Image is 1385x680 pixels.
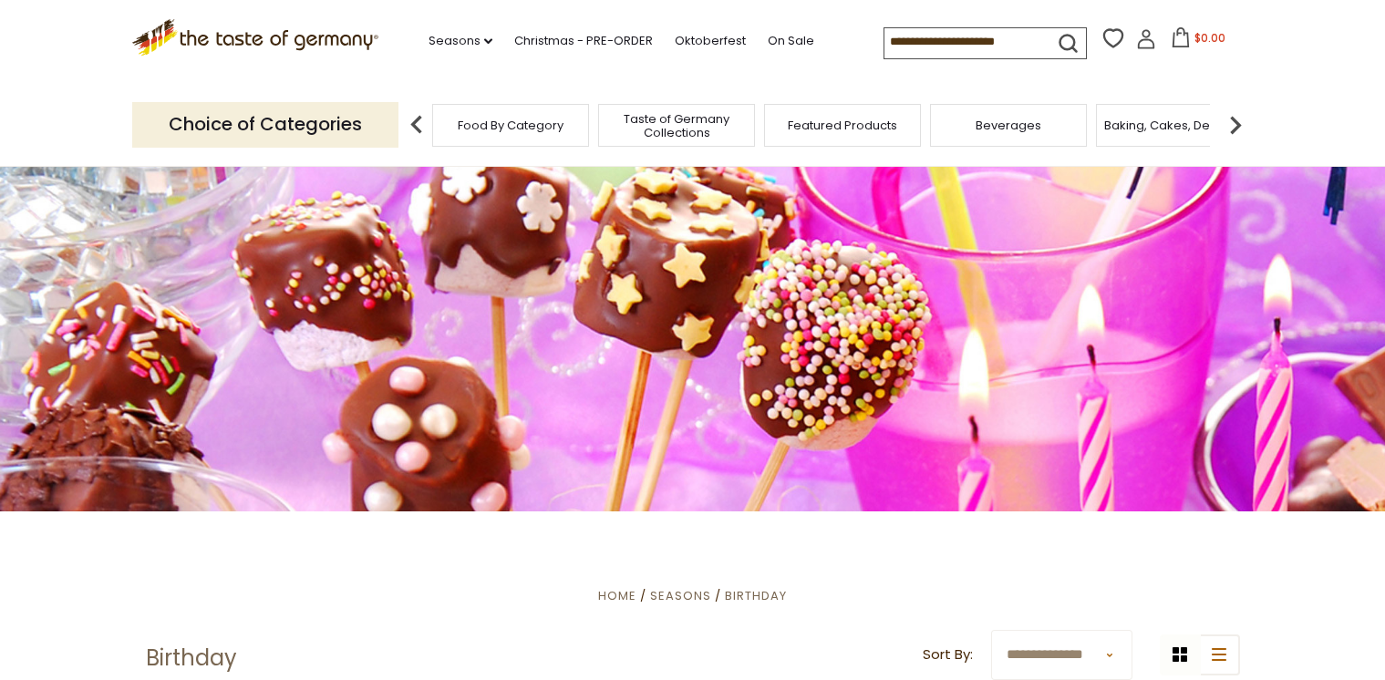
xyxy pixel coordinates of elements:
label: Sort By: [923,644,973,666]
a: On Sale [768,31,814,51]
a: Birthday [725,587,787,604]
img: next arrow [1217,107,1254,143]
a: Christmas - PRE-ORDER [514,31,653,51]
a: Featured Products [788,118,897,132]
button: $0.00 [1160,27,1237,55]
p: Choice of Categories [132,102,398,147]
a: Seasons [650,587,711,604]
h1: Birthday [146,644,237,672]
a: Home [598,587,636,604]
a: Oktoberfest [675,31,746,51]
img: previous arrow [398,107,435,143]
a: Beverages [976,118,1041,132]
a: Seasons [429,31,492,51]
span: $0.00 [1194,30,1225,46]
a: Baking, Cakes, Desserts [1104,118,1245,132]
a: Taste of Germany Collections [604,112,749,139]
a: Food By Category [458,118,563,132]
